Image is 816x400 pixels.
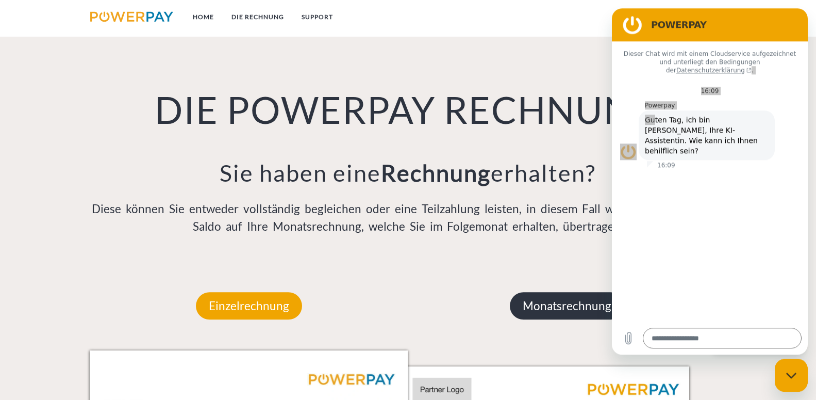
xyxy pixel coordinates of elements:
[90,200,726,235] p: Diese können Sie entweder vollständig begleichen oder eine Teilzahlung leisten, in diesem Fall wi...
[612,8,808,355] iframe: Messaging-Fenster
[196,292,302,320] p: Einzelrechnung
[775,359,808,392] iframe: Schaltfläche zum Öffnen des Messaging-Fensters; Konversation läuft
[223,8,293,26] a: DIE RECHNUNG
[90,86,726,133] h1: DIE POWERPAY RECHNUNG
[184,8,223,26] a: Home
[381,159,491,187] b: Rechnung
[293,8,342,26] a: SUPPORT
[90,11,173,22] img: logo-powerpay.svg
[510,292,624,320] p: Monatsrechnung
[90,158,726,187] h3: Sie haben eine erhalten?
[673,8,705,26] a: agb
